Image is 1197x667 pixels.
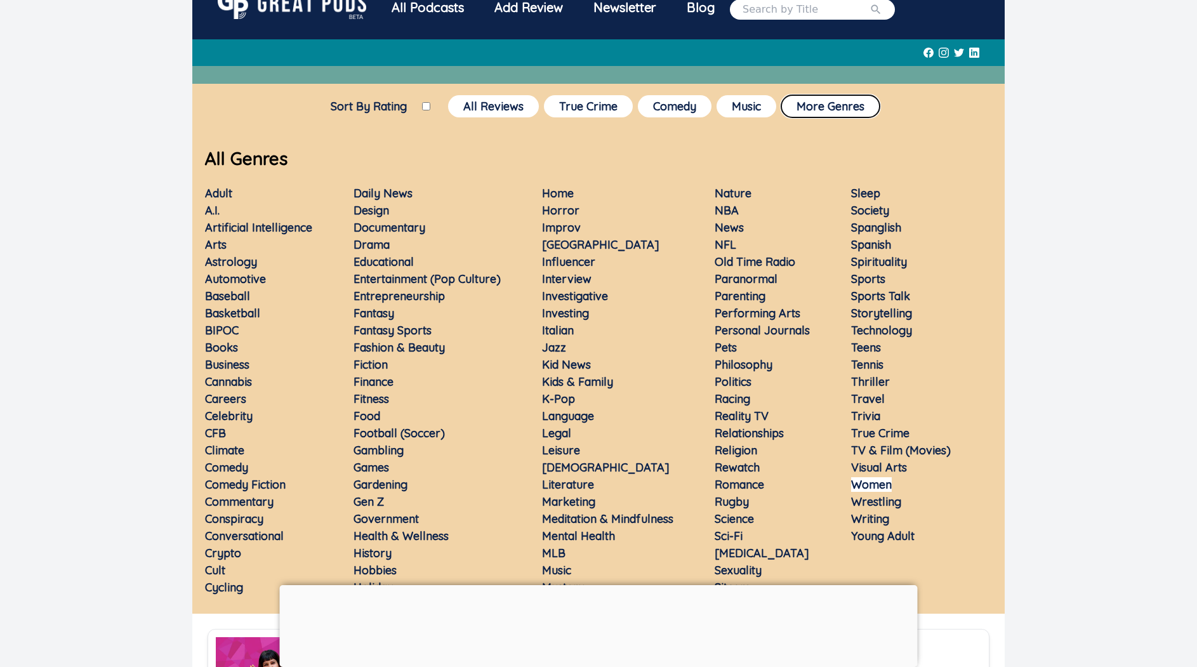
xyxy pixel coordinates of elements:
[205,289,250,303] a: Baseball
[205,409,253,423] a: Celebrity
[715,306,800,320] a: Performing Arts
[354,443,404,458] a: Gambling
[715,409,769,423] a: Reality TV
[851,443,951,458] a: TV & Film (Movies)
[205,237,227,252] a: Arts
[205,426,226,440] a: CFB
[715,289,765,303] a: Parenting
[851,494,901,509] a: Wrestling
[851,512,889,526] a: Writing
[851,220,901,235] a: Spanglish
[715,529,743,543] a: Sci-Fi
[542,340,566,355] a: Jazz
[542,477,594,492] a: Literature
[205,392,246,406] a: Careers
[354,580,393,595] a: Holiday
[715,272,777,286] a: Paranormal
[851,323,912,338] a: Technology
[354,392,389,406] a: Fitness
[542,186,574,201] a: Home
[542,460,670,475] a: [DEMOGRAPHIC_DATA]
[541,93,635,120] a: True Crime
[542,374,613,389] a: Kids & Family
[781,95,880,117] button: More Genres
[542,563,571,578] a: Music
[354,254,414,269] a: Educational
[354,460,389,475] a: Games
[717,95,776,117] button: Music
[205,340,238,355] a: Books
[205,563,225,578] a: Cult
[851,237,891,252] a: Spanish
[715,254,795,269] a: Old Time Radio
[715,563,762,578] a: Sexuality
[715,392,750,406] a: Racing
[354,409,380,423] a: Food
[851,186,880,201] a: Sleep
[715,426,784,440] a: Relationships
[205,306,260,320] a: Basketball
[354,529,449,543] a: Health & Wellness
[354,494,384,509] a: Gen Z
[542,392,575,406] a: K-Pop
[715,460,760,475] a: Rewatch
[354,512,419,526] a: Government
[315,99,422,114] label: Sort By Rating
[205,443,244,458] a: Climate
[851,426,909,440] a: True Crime
[542,254,595,269] a: Influencer
[542,272,592,286] a: Interview
[635,93,714,120] a: Comedy
[354,374,393,389] a: Finance
[715,443,757,458] a: Religion
[205,512,263,526] a: Conspiracy
[715,220,744,235] a: News
[205,203,220,218] a: A.I.
[542,203,579,218] a: Horror
[542,289,608,303] a: Investigative
[542,220,581,235] a: Improv
[354,186,413,201] a: Daily News
[542,306,589,320] a: Investing
[354,237,390,252] a: Drama
[446,93,541,120] a: All Reviews
[715,340,737,355] a: Pets
[851,409,880,423] a: Trivia
[851,203,889,218] a: Society
[205,477,286,492] a: Comedy Fiction
[205,220,312,235] a: Artificial Intelligence
[542,323,574,338] a: Italian
[638,95,711,117] button: Comedy
[205,460,248,475] a: Comedy
[715,580,750,595] a: Sitcom
[205,272,266,286] a: Automotive
[354,426,445,440] a: Football (Soccer)
[205,494,274,509] a: Commentary
[851,477,892,492] a: Women
[354,357,388,372] a: Fiction
[205,580,243,595] a: Cycling
[715,494,749,509] a: Rugby
[354,546,392,560] a: History
[542,546,565,560] a: MLB
[205,357,249,372] a: Business
[542,443,580,458] a: Leisure
[851,289,910,303] a: Sports Talk
[205,374,252,389] a: Cannabis
[715,323,810,338] a: Personal Journals
[205,186,232,201] a: Adult
[715,237,736,252] a: NFL
[743,2,870,17] input: Search by Title
[354,563,397,578] a: Hobbies
[205,529,284,543] a: Conversational
[715,357,772,372] a: Philosophy
[205,254,257,269] a: Astrology
[542,237,659,252] a: [GEOGRAPHIC_DATA]
[542,494,595,509] a: Marketing
[542,580,585,595] a: Mystery
[851,392,885,406] a: Travel
[851,340,881,355] a: Teens
[715,477,764,492] a: Romance
[542,529,615,543] a: Mental Health
[851,460,907,475] a: Visual Arts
